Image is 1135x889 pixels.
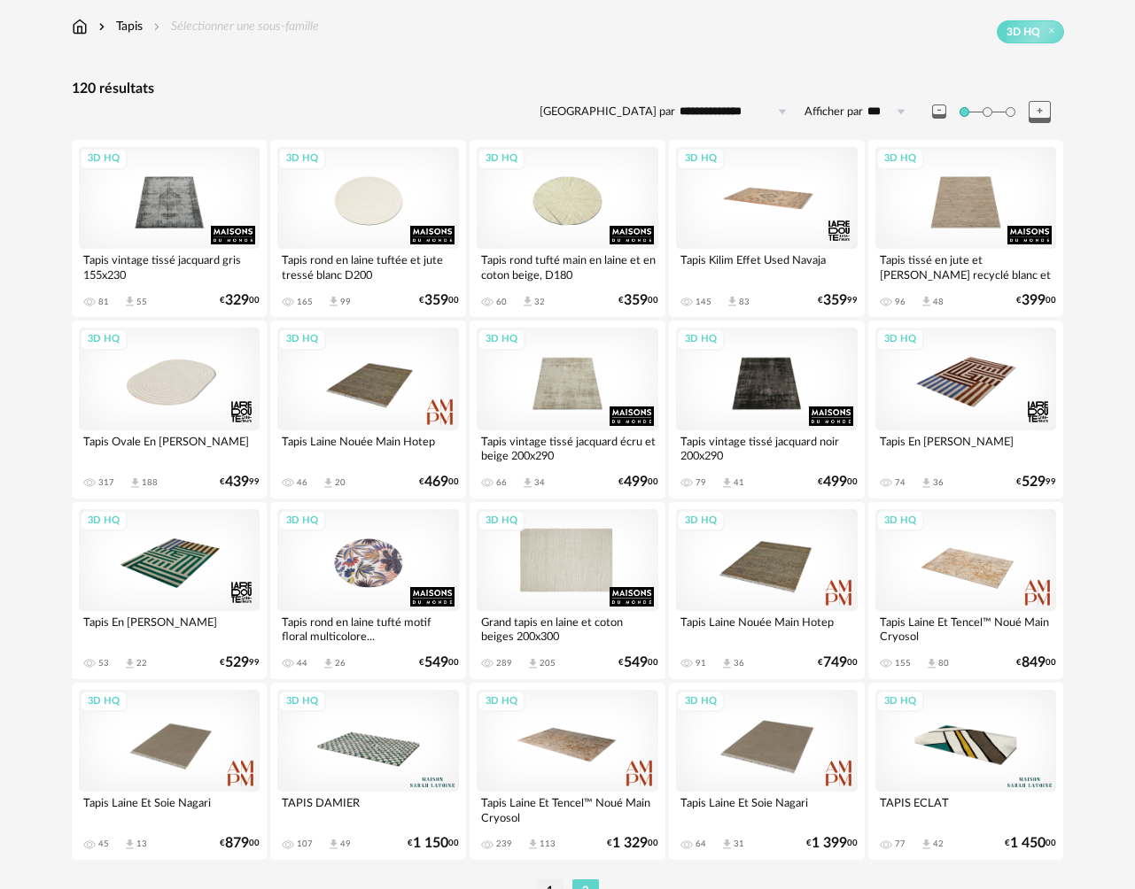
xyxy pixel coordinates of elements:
div: 3D HQ [478,329,525,351]
a: 3D HQ Tapis Laine Et Soie Nagari 64 Download icon 31 €1 39900 [669,683,865,860]
span: 749 [823,657,847,669]
div: € 00 [806,838,858,849]
a: 3D HQ Tapis En [PERSON_NAME] 74 Download icon 36 €52999 [868,321,1064,498]
span: 359 [823,295,847,306]
div: Grand tapis en laine et coton beiges 200x300 [477,611,658,646]
div: € 99 [1016,476,1056,488]
a: 3D HQ Tapis Laine Et Soie Nagari 45 Download icon 13 €87900 [72,683,268,860]
div: TAPIS DAMIER [277,792,459,827]
a: 3D HQ Tapis vintage tissé jacquard noir 200x290 79 Download icon 41 €49900 [669,321,865,498]
div: Tapis Laine Et Soie Nagari [676,792,858,827]
div: € 00 [818,657,858,669]
span: Download icon [322,657,335,670]
div: 99 [340,297,351,307]
div: 239 [496,839,512,849]
div: 3D HQ [677,510,725,532]
div: Tapis Laine Et Tencel™ Noué Main Cryosol [875,611,1057,646]
span: 849 [1022,657,1046,669]
div: 317 [98,477,114,488]
div: Tapis rond en laine tufté motif floral multicolore... [277,611,459,646]
span: Download icon [925,657,938,670]
div: 44 [297,658,307,669]
span: 359 [424,295,448,306]
a: 3D HQ Tapis rond en laine tuftée et jute tressé blanc D200 165 Download icon 99 €35900 [270,140,466,317]
span: 1 329 [612,838,648,849]
div: 3D HQ [80,510,128,532]
div: Tapis Laine Nouée Main Hotep [676,611,858,646]
div: 3D HQ [677,329,725,351]
div: € 00 [618,657,658,669]
div: € 00 [1005,838,1056,849]
div: 26 [335,658,346,669]
div: € 00 [618,295,658,306]
div: € 99 [220,476,260,488]
div: Tapis rond en laine tuftée et jute tressé blanc D200 [277,249,459,284]
span: 529 [225,657,249,669]
span: 1 399 [812,838,847,849]
div: Tapis En [PERSON_NAME] [875,430,1057,466]
span: Download icon [920,476,933,490]
div: Tapis Kilim Effet Used Navaja [676,249,858,284]
label: [GEOGRAPHIC_DATA] par [540,104,675,120]
div: 48 [933,297,944,307]
div: 64 [696,839,706,849]
span: Download icon [720,657,734,670]
span: Download icon [920,838,933,851]
a: 3D HQ Tapis vintage tissé jacquard écru et beige 200x290 66 Download icon 34 €49900 [470,321,665,498]
div: 3D HQ [80,148,128,170]
span: Download icon [327,838,340,851]
div: 3D HQ [876,510,924,532]
div: € 00 [1016,295,1056,306]
span: Download icon [720,476,734,490]
div: € 00 [220,838,260,849]
img: svg+xml;base64,PHN2ZyB3aWR0aD0iMTYiIGhlaWdodD0iMTYiIHZpZXdCb3g9IjAgMCAxNiAxNiIgZmlsbD0ibm9uZSIgeG... [95,18,109,35]
img: svg+xml;base64,PHN2ZyB3aWR0aD0iMTYiIGhlaWdodD0iMTciIHZpZXdCb3g9IjAgMCAxNiAxNyIgZmlsbD0ibm9uZSIgeG... [72,18,88,35]
div: 3D HQ [876,148,924,170]
div: 289 [496,658,512,669]
a: 3D HQ TAPIS ECLAT 77 Download icon 42 €1 45000 [868,683,1064,860]
div: 3D HQ [278,148,326,170]
div: Tapis [95,18,143,35]
a: 3D HQ TAPIS DAMIER 107 Download icon 49 €1 15000 [270,683,466,860]
span: 879 [225,838,249,849]
div: € 00 [408,838,459,849]
span: Download icon [920,295,933,308]
label: Afficher par [805,104,863,120]
div: 3D HQ [876,329,924,351]
div: 31 [734,839,744,849]
div: € 00 [419,295,459,306]
div: 3D HQ [478,148,525,170]
div: 145 [696,297,711,307]
div: 74 [895,477,906,488]
span: 1 450 [1010,838,1046,849]
span: Download icon [526,657,540,670]
span: Download icon [521,476,534,490]
div: 32 [534,297,545,307]
div: Tapis Laine Nouée Main Hotep [277,430,459,466]
span: Download icon [123,838,136,851]
span: Download icon [720,838,734,851]
span: 439 [225,476,249,488]
div: 77 [895,839,906,849]
a: 3D HQ Tapis En [PERSON_NAME] 53 Download icon 22 €52999 [72,502,268,679]
div: Tapis Laine Et Soie Nagari [79,792,260,827]
div: 3D HQ [278,329,326,351]
div: Tapis tissé en jute et [PERSON_NAME] recyclé blanc et beige... [875,249,1057,284]
div: 45 [98,839,109,849]
div: 188 [142,477,158,488]
div: € 00 [618,476,658,488]
a: 3D HQ Tapis rond tufté main en laine et en coton beige, D180 60 Download icon 32 €35900 [470,140,665,317]
a: 3D HQ Tapis rond en laine tufté motif floral multicolore... 44 Download icon 26 €54900 [270,502,466,679]
div: 46 [297,477,307,488]
a: 3D HQ Grand tapis en laine et coton beiges 200x300 289 Download icon 205 €54900 [470,502,665,679]
span: 1 150 [413,838,448,849]
span: Download icon [521,295,534,308]
div: 55 [136,297,147,307]
div: 3D HQ [80,329,128,351]
div: Tapis Ovale En [PERSON_NAME] [79,430,260,466]
div: 81 [98,297,109,307]
div: € 99 [220,657,260,669]
div: 107 [297,839,313,849]
a: 3D HQ Tapis Laine Nouée Main Hotep 46 Download icon 20 €46900 [270,321,466,498]
div: 22 [136,658,147,669]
